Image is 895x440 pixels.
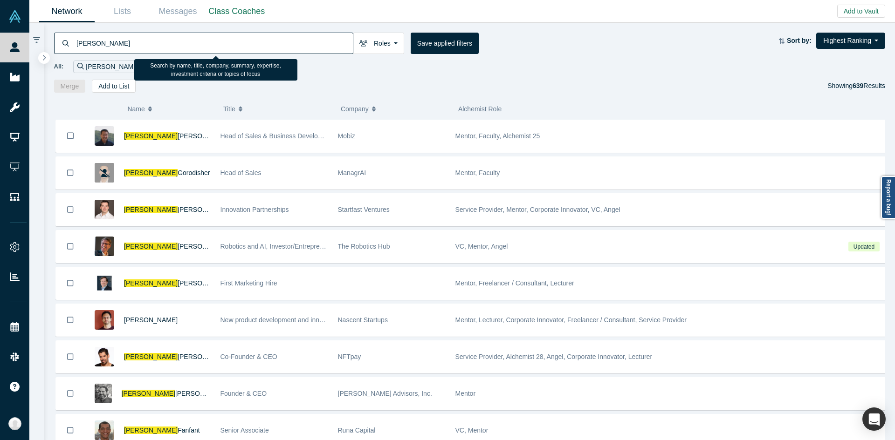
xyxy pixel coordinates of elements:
img: Michael Fanfant's Profile Image [95,420,114,440]
img: Michael Thaney's Profile Image [95,200,114,219]
span: [PERSON_NAME] Advisors, Inc. [338,390,432,397]
span: Nascent Startups [338,316,388,324]
span: Mobiz [338,132,355,140]
span: Service Provider, Alchemist 28, Angel, Corporate Innovator, Lecturer [455,353,653,360]
button: Highest Ranking [816,33,885,49]
button: Bookmark [56,194,85,226]
img: Michael Harries's Profile Image [95,237,114,256]
span: NFTpay [338,353,361,360]
a: Network [39,0,95,22]
span: [PERSON_NAME] [178,279,231,287]
span: VC, Mentor, Angel [455,243,508,250]
button: Merge [54,80,86,93]
button: Name [127,99,213,119]
span: ManagrAI [338,169,366,176]
span: Company [341,99,369,119]
button: Bookmark [56,267,85,299]
span: Co-Founder & CEO [220,353,277,360]
span: Senior Associate [220,426,269,434]
button: Company [341,99,448,119]
span: Innovation Partnerships [220,206,289,213]
input: Search by name, title, company, summary, expertise, investment criteria or topics of focus [76,32,353,54]
span: [PERSON_NAME] [124,132,178,140]
span: Mentor, Freelancer / Consultant, Lecturer [455,279,574,287]
a: [PERSON_NAME]Fanfant [124,426,200,434]
span: The Robotics Hub [338,243,390,250]
a: [PERSON_NAME] [124,316,178,324]
a: Class Coaches [206,0,268,22]
span: Name [127,99,145,119]
span: Mentor, Faculty [455,169,500,176]
a: [PERSON_NAME][PERSON_NAME] [124,206,231,213]
img: Michael A. Williams's Profile Image [95,273,114,293]
span: Mentor, Lecturer, Corporate Innovator, Freelancer / Consultant, Service Provider [455,316,687,324]
span: Fanfant [178,426,200,434]
span: [PERSON_NAME] [124,426,178,434]
img: Mike Vladimer's Profile Image [95,310,114,330]
span: Gorodisher [178,169,210,176]
span: Results [853,82,885,89]
span: [PERSON_NAME] [124,353,178,360]
a: [PERSON_NAME][PERSON_NAME] [124,243,231,250]
span: [PERSON_NAME] [175,390,229,397]
span: Head of Sales & Business Development (interim) [220,132,362,140]
a: [PERSON_NAME]Gorodisher [124,169,210,176]
button: Save applied filters [411,33,479,54]
span: [PERSON_NAME] [122,390,175,397]
span: Title [223,99,235,119]
div: [PERSON_NAME] [73,61,151,73]
span: All: [54,62,64,71]
span: Alchemist Role [458,105,502,113]
span: Updated [848,242,879,251]
span: Head of Sales [220,169,262,176]
a: [PERSON_NAME][PERSON_NAME] [124,132,231,140]
img: Alchemist Vault Logo [8,10,21,23]
span: [PERSON_NAME] [178,243,231,250]
span: [PERSON_NAME] [124,279,178,287]
span: First Marketing Hire [220,279,277,287]
img: Michael Chang's Profile Image [95,126,114,146]
button: Add to Vault [837,5,885,18]
a: [PERSON_NAME][PERSON_NAME] [122,390,229,397]
span: Mentor, Faculty, Alchemist 25 [455,132,540,140]
img: Anna Sanchez's Account [8,417,21,430]
span: Service Provider, Mentor, Corporate Innovator, VC, Angel [455,206,620,213]
span: Startfast Ventures [338,206,390,213]
button: Remove Filter [139,61,146,72]
a: Messages [150,0,206,22]
button: Bookmark [56,304,85,336]
strong: 639 [853,82,863,89]
img: Michael Krilivsky's Profile Image [95,347,114,366]
a: [PERSON_NAME][PERSON_NAME] [124,279,231,287]
button: Title [223,99,331,119]
span: [PERSON_NAME] [124,243,178,250]
button: Bookmark [56,378,85,410]
button: Roles [353,33,404,54]
strong: Sort by: [787,37,812,44]
span: [PERSON_NAME] [124,206,178,213]
button: Bookmark [56,230,85,263]
img: Michael Scharff's Profile Image [95,384,112,403]
span: VC, Mentor [455,426,489,434]
span: [PERSON_NAME] [124,169,178,176]
span: Founder & CEO [220,390,267,397]
span: Runa Capital [338,426,376,434]
button: Add to List [92,80,136,93]
a: Report a bug! [881,176,895,219]
span: [PERSON_NAME] [178,353,231,360]
button: Bookmark [56,341,85,373]
span: New product development and innovation [220,316,341,324]
a: [PERSON_NAME][PERSON_NAME] [124,353,231,360]
span: Robotics and AI, Investor/Entrepreneur/Mentor [220,243,355,250]
a: Lists [95,0,150,22]
div: Showing [827,80,885,93]
span: Mentor [455,390,476,397]
button: Bookmark [56,157,85,189]
span: [PERSON_NAME] [178,132,231,140]
span: [PERSON_NAME] [178,206,231,213]
button: Bookmark [56,120,85,152]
